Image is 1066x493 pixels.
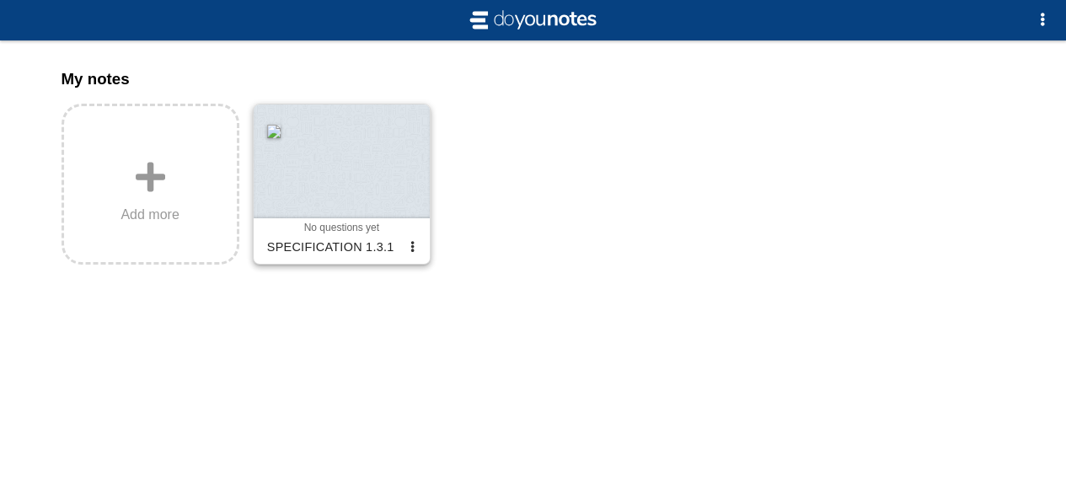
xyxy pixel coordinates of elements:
[304,222,379,233] span: No questions yet
[466,7,601,34] img: svg+xml;base64,CiAgICAgIDxzdmcgdmlld0JveD0iLTIgLTIgMjAgNCIgeG1sbnM9Imh0dHA6Ly93d3cudzMub3JnLzIwMD...
[1026,3,1059,37] button: Options
[253,104,431,265] a: No questions yetSPECIFICATION 1.3.1
[62,70,1005,88] h3: My notes
[121,207,179,222] span: Add more
[260,233,403,260] div: SPECIFICATION 1.3.1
